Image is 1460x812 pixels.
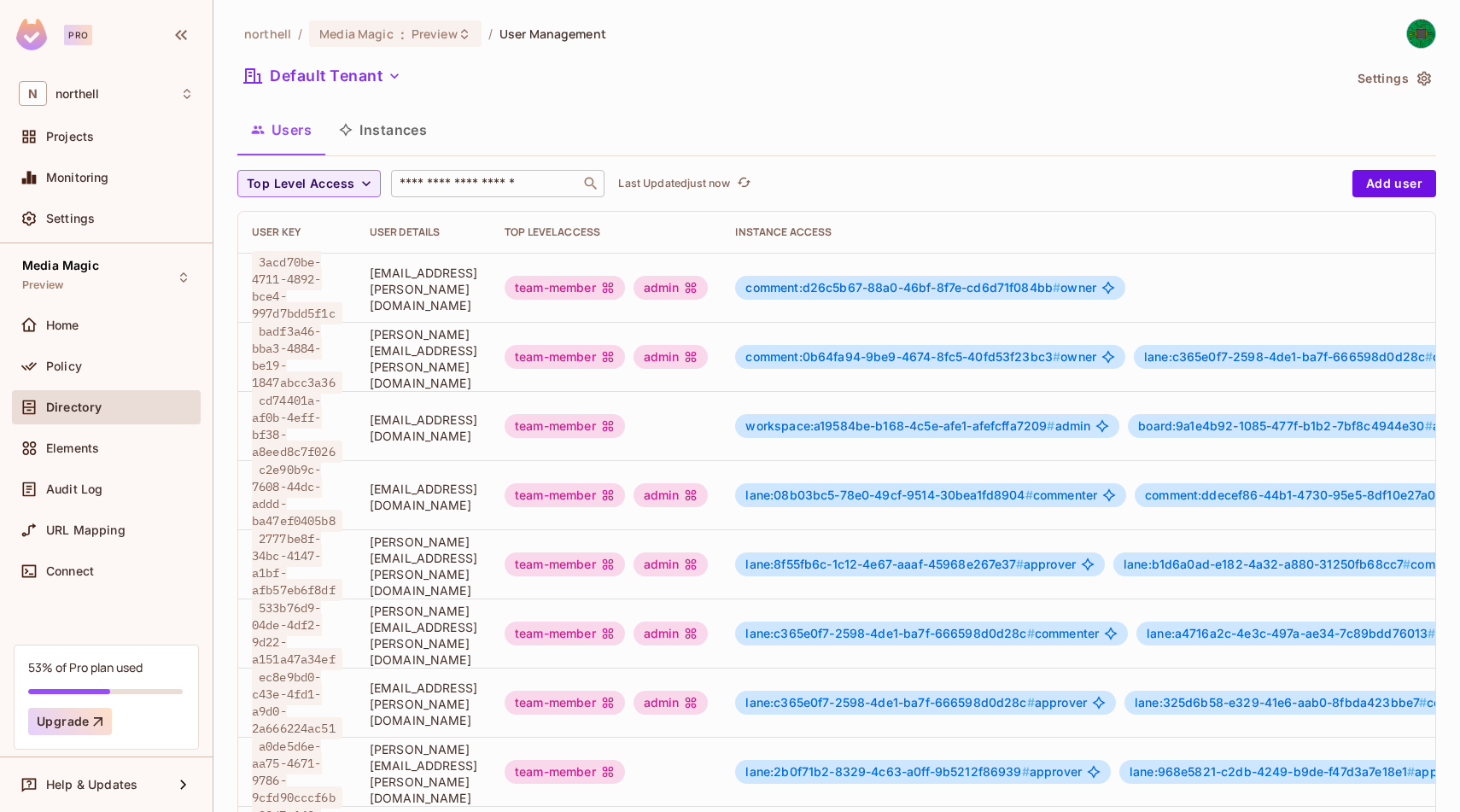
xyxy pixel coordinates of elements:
span: a0de5d6e-aa75-4671-9786-9cfd90cccf6b [252,735,342,809]
span: Policy [46,359,82,373]
span: lane:c365e0f7-2598-4de1-ba7f-666598d0d28c [745,626,1034,640]
span: lane:325d6b58-e329-41e6-aab0-8fbda423bbe7 [1135,695,1427,710]
span: # [1425,349,1433,364]
span: lane:8f55fb6c-1c12-4e67-aaaf-45968e267e37 [745,557,1023,571]
p: Last Updated just now [618,177,730,190]
span: # [1053,349,1060,364]
div: admin [634,483,709,507]
button: Instances [325,108,441,151]
span: owner [745,350,1096,364]
button: Users [237,108,325,151]
span: approver [745,765,1082,779]
span: lane:a4716a2c-4e3c-497a-ae34-7c89bdd76013 [1147,626,1435,640]
span: lane:c365e0f7-2598-4de1-ba7f-666598d0d28c [745,695,1034,710]
span: N [19,81,47,106]
button: Default Tenant [237,62,408,90]
span: [PERSON_NAME][EMAIL_ADDRESS][PERSON_NAME][DOMAIN_NAME] [370,603,477,668]
div: admin [634,691,709,715]
span: # [1047,418,1054,433]
span: [EMAIL_ADDRESS][DOMAIN_NAME] [370,481,477,513]
span: Elements [46,441,99,455]
span: [EMAIL_ADDRESS][DOMAIN_NAME] [370,412,477,444]
span: board:9a1e4b92-1085-477f-b1b2-7bf8c4944e30 [1138,418,1432,433]
span: # [1022,764,1030,779]
div: User Key [252,225,342,239]
span: 3acd70be-4711-4892-bce4-997d7bdd5f1c [252,251,342,324]
span: comment:ddecef86-44b1-4730-95e5-8df10e27a0be [1145,488,1458,502]
span: [PERSON_NAME][EMAIL_ADDRESS][PERSON_NAME][DOMAIN_NAME] [370,741,477,806]
span: approver [745,558,1076,571]
span: # [1027,626,1035,640]
span: lane:2b0f71b2-8329-4c63-a0ff-9b5212f86939 [745,764,1029,779]
div: admin [634,345,709,369]
span: # [1407,764,1415,779]
span: # [1419,695,1427,710]
span: [PERSON_NAME][EMAIL_ADDRESS][PERSON_NAME][DOMAIN_NAME] [370,534,477,599]
span: Directory [46,400,102,414]
li: / [488,26,493,42]
div: 53% of Pro plan used [28,659,143,675]
span: c2e90b9c-7608-44dc-addd-ba47ef0405b8 [252,459,342,532]
span: owner [745,281,1096,295]
span: Media Magic [22,259,99,272]
span: lane:c365e0f7-2598-4de1-ba7f-666598d0d28c [1144,349,1433,364]
span: Media Magic [319,26,393,42]
span: Settings [46,212,95,225]
span: Workspace: northell [55,87,99,101]
button: Add user [1352,170,1436,197]
span: User Management [499,26,606,42]
span: # [1403,557,1410,571]
span: lane:968e5821-c2db-4249-b9de-f47d3a7e18e1 [1130,764,1415,779]
div: team-member [505,760,625,784]
span: comment:0b64fa94-9be9-4674-8fc5-40fd53f23bc3 [745,349,1060,364]
button: refresh [733,173,754,194]
div: team-member [505,691,625,715]
button: Settings [1351,65,1436,92]
span: Top Level Access [247,173,354,195]
span: Preview [412,26,458,42]
img: SReyMgAAAABJRU5ErkJggg== [16,19,47,50]
span: # [1027,695,1035,710]
div: Pro [64,25,92,45]
li: / [298,26,302,42]
span: URL Mapping [46,523,126,537]
button: Upgrade [28,708,112,735]
span: Monitoring [46,171,109,184]
span: # [1016,557,1024,571]
span: # [1428,626,1435,640]
div: User Details [370,225,477,239]
span: badf3a46-bba3-4884-be19-1847abcc3a36 [252,320,342,394]
span: lane:b1d6a0ad-e182-4a32-a880-31250fb68cc7 [1124,557,1410,571]
span: approver [745,696,1087,710]
span: workspace:a19584be-b168-4c5e-afe1-afefcffa7209 [745,418,1054,433]
span: : [400,27,406,41]
div: team-member [505,552,625,576]
span: refresh [737,175,751,192]
div: team-member [505,414,625,438]
span: admin [745,419,1090,433]
span: # [1025,488,1033,502]
span: [EMAIL_ADDRESS][PERSON_NAME][DOMAIN_NAME] [370,265,477,313]
span: [PERSON_NAME][EMAIL_ADDRESS][PERSON_NAME][DOMAIN_NAME] [370,326,477,391]
span: Click to refresh data [730,173,754,194]
span: Connect [46,564,94,578]
span: [EMAIL_ADDRESS][PERSON_NAME][DOMAIN_NAME] [370,680,477,728]
span: # [1425,418,1433,433]
div: team-member [505,483,625,507]
span: the active workspace [244,26,291,42]
div: team-member [505,276,625,300]
img: Harsh Dhakan [1407,20,1435,48]
span: Projects [46,130,94,143]
div: admin [634,622,709,646]
div: Top Level Access [505,225,708,239]
div: admin [634,276,709,300]
span: 2777be8f-34bc-4147-a1bf-afb57eb6f8df [252,528,342,601]
span: comment:d26c5b67-88a0-46bf-8f7e-cd6d71f084bb [745,280,1060,295]
span: commenter [745,627,1099,640]
span: Home [46,318,79,332]
span: commenter [745,488,1097,502]
span: # [1053,280,1060,295]
span: cd74401a-af0b-4eff-bf38-a8eed8c7f026 [252,389,342,463]
div: team-member [505,622,625,646]
span: ec8e9bd0-c43e-4fd1-a9d0-2a666224ac51 [252,666,342,739]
